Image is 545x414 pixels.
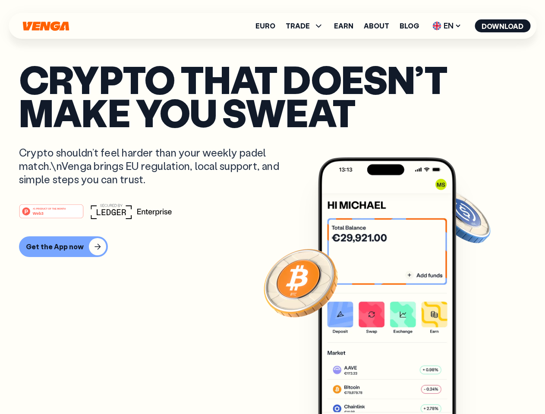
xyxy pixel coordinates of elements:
a: About [364,22,389,29]
a: Earn [334,22,353,29]
svg: Home [22,21,70,31]
img: flag-uk [432,22,441,30]
tspan: Web3 [33,210,44,215]
a: Get the App now [19,236,526,257]
div: Get the App now [26,242,84,251]
span: EN [429,19,464,33]
img: Bitcoin [262,244,340,321]
p: Crypto shouldn’t feel harder than your weekly padel match.\nVenga brings EU regulation, local sup... [19,146,292,186]
img: USDC coin [430,185,492,248]
button: Download [475,19,530,32]
a: Euro [255,22,275,29]
button: Get the App now [19,236,108,257]
span: TRADE [286,22,310,29]
span: TRADE [286,21,324,31]
a: #1 PRODUCT OF THE MONTHWeb3 [19,209,84,220]
p: Crypto that doesn’t make you sweat [19,63,526,129]
tspan: #1 PRODUCT OF THE MONTH [33,207,66,210]
a: Blog [400,22,419,29]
